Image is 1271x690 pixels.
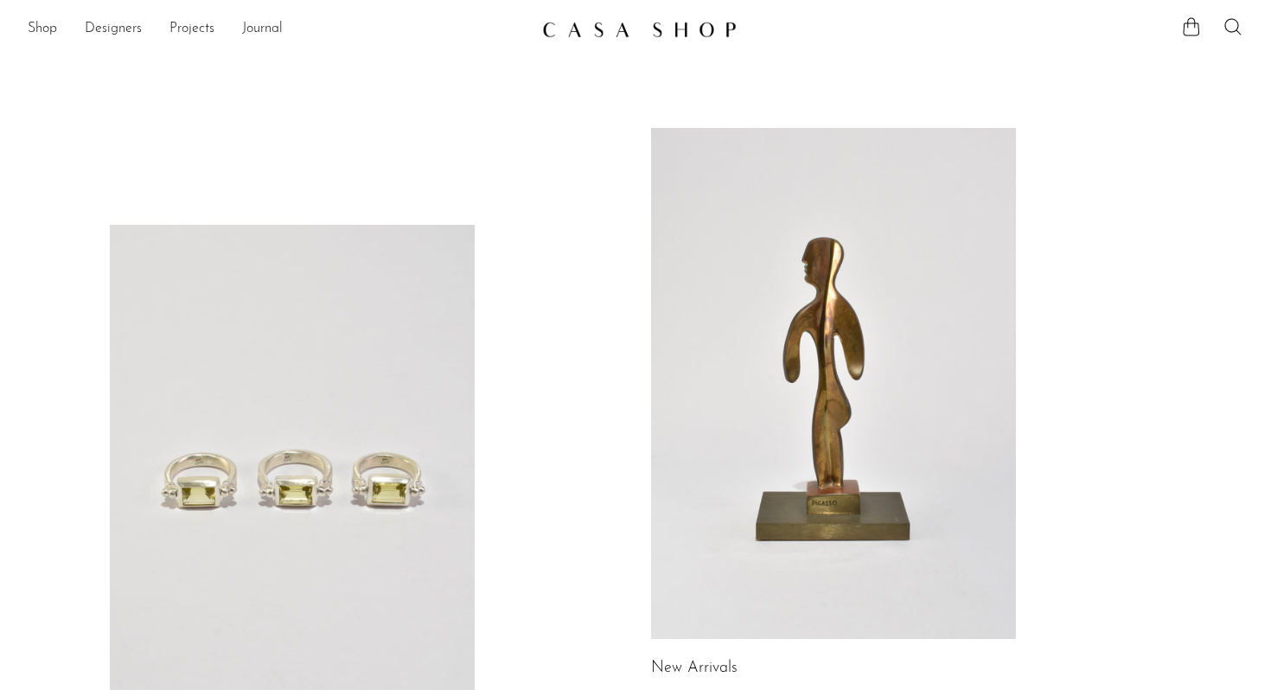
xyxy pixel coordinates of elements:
[28,18,57,41] a: Shop
[85,18,142,41] a: Designers
[28,15,528,44] ul: NEW HEADER MENU
[242,18,283,41] a: Journal
[651,661,738,676] a: New Arrivals
[28,15,528,44] nav: Desktop navigation
[169,18,214,41] a: Projects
